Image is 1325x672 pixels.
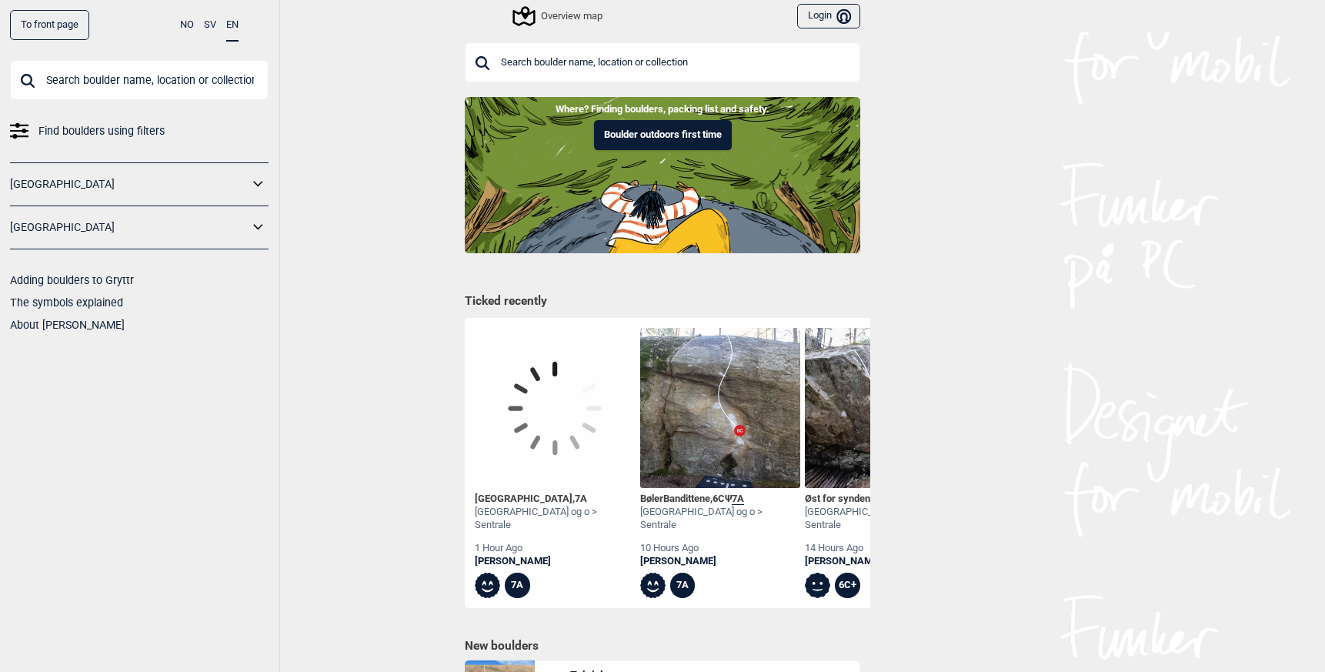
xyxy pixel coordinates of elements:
[10,173,249,196] a: [GEOGRAPHIC_DATA]
[640,542,800,555] div: 10 hours ago
[475,506,635,532] div: [GEOGRAPHIC_DATA] og o > Sentrale
[640,506,800,532] div: [GEOGRAPHIC_DATA] og o > Sentrale
[835,573,860,598] div: 6C+
[10,296,123,309] a: The symbols explained
[805,542,965,555] div: 14 hours ago
[180,10,194,40] button: NO
[475,493,635,506] div: [GEOGRAPHIC_DATA] ,
[226,10,239,42] button: EN
[670,573,696,598] div: 7A
[805,493,965,506] div: Øst for synden , Ψ
[805,506,965,532] div: [GEOGRAPHIC_DATA] og o > Sentrale
[10,120,269,142] a: Find boulders using filters
[515,7,602,25] div: Overview map
[12,102,1313,117] p: Where? Finding boulders, packing list and safety.
[38,120,165,142] span: Find boulders using filters
[805,555,965,568] a: [PERSON_NAME]
[732,493,744,505] span: 7A
[465,293,860,310] h1: Ticked recently
[797,4,860,29] button: Login
[465,42,860,82] input: Search boulder name, location or collection
[465,638,860,654] h1: New boulders
[575,493,587,504] span: 7A
[204,10,216,40] button: SV
[640,555,800,568] a: [PERSON_NAME]
[475,555,635,568] a: [PERSON_NAME]
[10,216,249,239] a: [GEOGRAPHIC_DATA]
[505,573,530,598] div: 7A
[465,97,860,252] img: Indoor to outdoor
[640,493,800,506] div: BølerBandittene , Ψ
[10,10,89,40] a: To front page
[805,328,965,488] img: Ost for synden 200329
[10,60,269,100] input: Search boulder name, location or collection
[475,542,635,555] div: 1 hour ago
[10,274,134,286] a: Adding boulders to Gryttr
[594,120,732,150] button: Boulder outdoors first time
[10,319,125,331] a: About [PERSON_NAME]
[640,328,800,488] img: Boler Bandittene 200324
[713,493,725,504] span: 6C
